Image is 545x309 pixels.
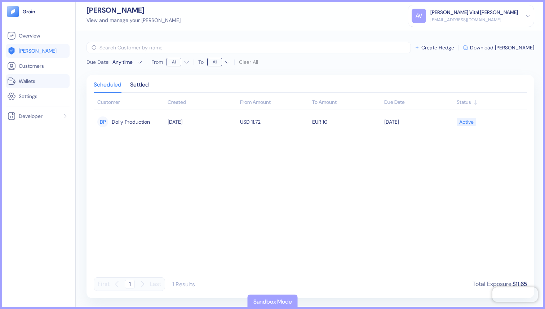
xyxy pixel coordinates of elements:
button: Create Hedge [415,45,454,50]
div: DP [97,116,108,127]
a: Settings [7,92,68,101]
span: Overview [19,32,40,39]
span: Settings [19,93,37,100]
a: Wallets [7,77,68,85]
button: Due Date:Any time [87,58,142,66]
button: Last [150,277,161,291]
button: Download [PERSON_NAME] [463,45,534,50]
div: Active [459,116,474,128]
div: [PERSON_NAME] Vital [PERSON_NAME] [430,9,518,16]
button: From [167,56,189,68]
div: Settled [130,82,149,92]
div: [EMAIL_ADDRESS][DOMAIN_NAME] [430,17,518,23]
a: Customers [7,62,68,70]
div: 1 Results [172,281,195,288]
span: Developer [19,112,43,120]
img: logo-tablet-V2.svg [7,6,19,17]
a: [PERSON_NAME] [7,47,68,55]
td: USD 11.72 [238,113,310,131]
span: Due Date : [87,58,110,66]
td: [DATE] [166,113,238,131]
th: To Amount [310,96,382,110]
div: Sandbox Mode [253,297,292,306]
td: EUR 10 [310,113,382,131]
div: AV [412,9,426,23]
a: Overview [7,31,68,40]
div: Scheduled [94,82,121,92]
span: [PERSON_NAME] [19,47,57,54]
button: First [98,277,110,291]
div: Sort ascending [384,98,453,106]
span: Wallets [19,78,35,85]
iframe: Chatra live chat [492,287,538,302]
div: Sort ascending [457,98,523,106]
span: Create Hedge [421,45,454,50]
th: Customer [94,96,166,110]
th: From Amount [238,96,310,110]
img: logo [22,9,36,14]
div: [PERSON_NAME] [87,6,181,14]
div: Total Exposure : [473,280,527,288]
td: [DATE] [382,113,455,131]
div: Sort ascending [168,98,236,106]
input: Search Customer by name [99,42,411,53]
span: Download [PERSON_NAME] [470,45,534,50]
div: Any time [112,58,134,66]
label: To [198,59,204,65]
span: Customers [19,62,44,70]
button: To [207,56,230,68]
span: $11.65 [513,280,527,288]
div: View and manage your [PERSON_NAME] [87,17,181,24]
span: Dolly Production [112,116,150,128]
label: From [151,59,163,65]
